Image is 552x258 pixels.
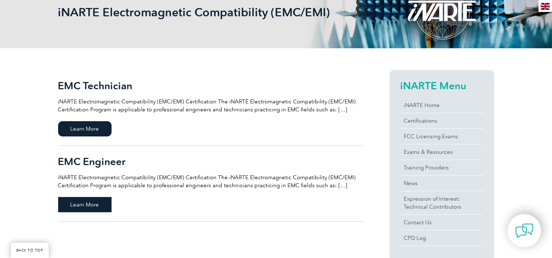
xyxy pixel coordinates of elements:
[400,230,483,246] a: CPD Log
[58,156,363,167] h2: EMC Engineer
[400,129,483,144] a: FCC Licensing Exams
[400,98,483,113] a: iNARTE Home
[58,173,363,189] p: iNARTE Electromagnetic Compatibility (EMC/EMI) Certification The iNARTE Electromagnetic Compatibi...
[58,121,112,136] span: Learn More
[11,243,49,258] a: BACK TO TOP
[515,222,533,240] img: contact-chat.png
[58,70,363,146] a: EMC Technician iNARTE Electromagnetic Compatibility (EMC/EMI) Certification The iNARTE Electromag...
[400,176,483,191] a: News
[58,146,363,222] a: EMC Engineer iNARTE Electromagnetic Compatibility (EMC/EMI) Certification The iNARTE Electromagne...
[400,113,483,128] a: Certifications
[400,144,483,160] a: Exams & Resources
[58,197,112,212] span: Learn More
[400,160,483,175] a: Training Providers
[58,80,363,91] h2: EMC Technician
[400,191,483,214] a: Expression of Interest:Technical Contributors
[58,98,363,114] p: iNARTE Electromagnetic Compatibility (EMC/EMI) Certification The iNARTE Electromagnetic Compatibi...
[541,3,550,10] img: en
[400,215,483,230] a: Contact Us
[58,5,337,19] h1: iNARTE Electromagnetic Compatibility (EMC/EMI)
[400,80,483,91] h2: iNARTE Menu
